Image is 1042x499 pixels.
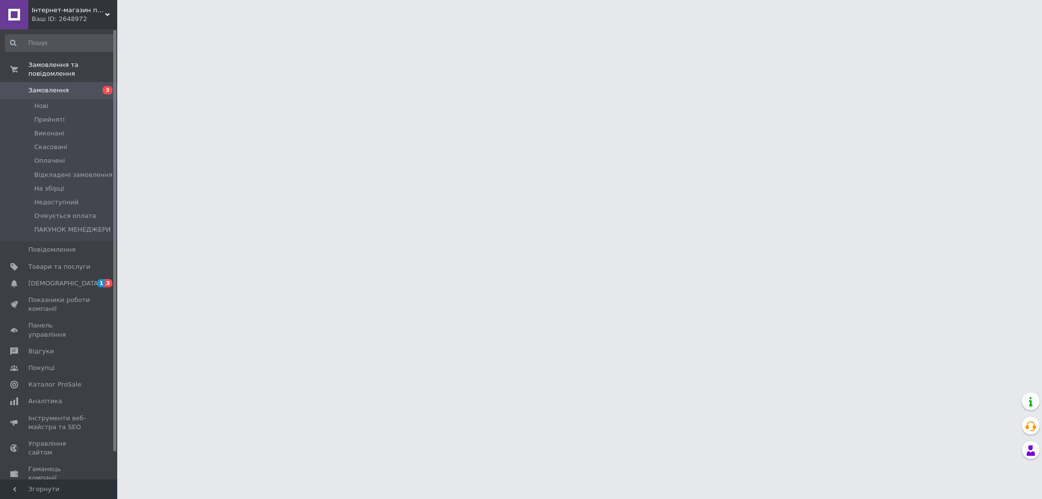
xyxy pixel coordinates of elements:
[34,212,96,220] span: Очікується оплата
[28,380,81,389] span: Каталог ProSale
[32,15,117,23] div: Ваш ID: 2648972
[34,129,64,138] span: Виконані
[34,198,79,207] span: Недоступний
[28,296,90,313] span: Показники роботи компанії
[28,439,90,457] span: Управління сайтом
[28,262,90,271] span: Товари та послуги
[34,143,67,152] span: Скасовані
[97,279,105,287] span: 1
[28,465,90,482] span: Гаманець компанії
[105,279,112,287] span: 3
[28,397,62,406] span: Аналітика
[28,347,54,356] span: Відгуки
[34,115,64,124] span: Прийняті
[28,86,69,95] span: Замовлення
[28,61,117,78] span: Замовлення та повідомлення
[34,184,64,193] span: На збірці
[5,34,115,52] input: Пошук
[32,6,105,15] span: Інтернет-магазин підгузників та побутової хімії VIKI Home
[28,245,76,254] span: Повідомлення
[34,171,112,179] span: Відкладені замовлення
[103,86,112,94] span: 3
[34,225,111,234] span: ПАКУНОК МЕНЕДЖЕРИ
[28,414,90,432] span: Інструменти веб-майстра та SEO
[34,102,48,110] span: Нові
[28,364,55,372] span: Покупці
[28,321,90,339] span: Панель управління
[34,156,65,165] span: Оплачені
[28,279,101,288] span: [DEMOGRAPHIC_DATA]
